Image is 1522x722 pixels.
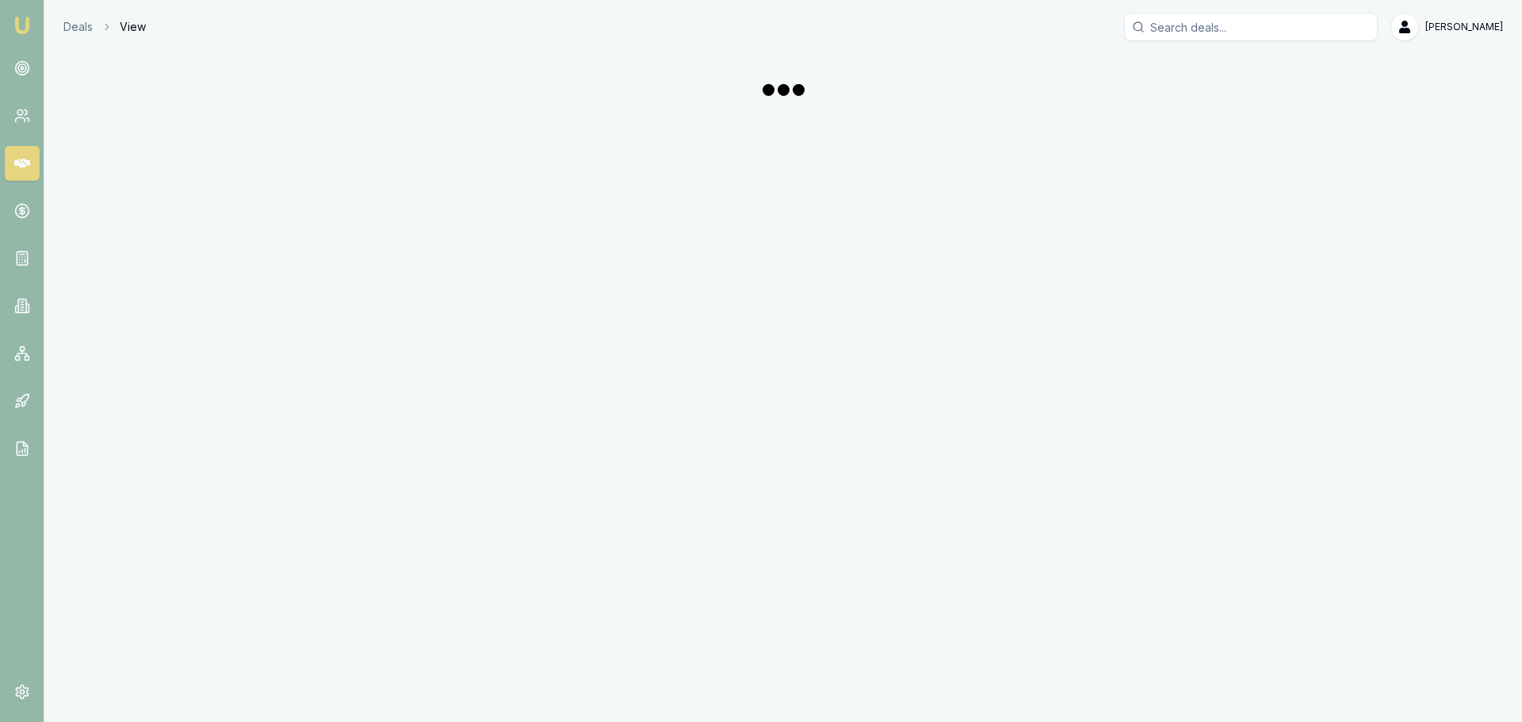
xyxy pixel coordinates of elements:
[1124,13,1378,41] input: Search deals
[13,16,32,35] img: emu-icon-u.png
[1425,21,1503,33] span: [PERSON_NAME]
[120,19,146,35] span: View
[63,19,93,35] a: Deals
[63,19,146,35] nav: breadcrumb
